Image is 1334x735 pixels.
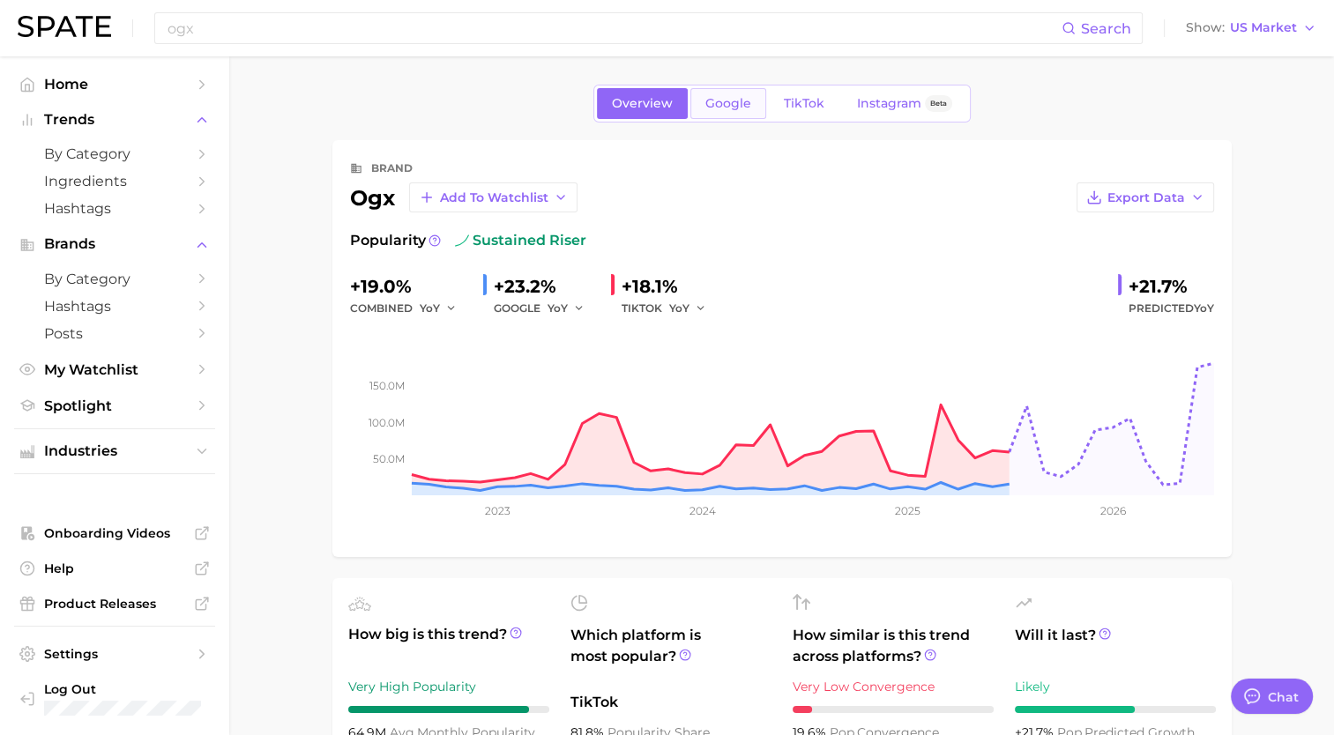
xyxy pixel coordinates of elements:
div: TIKTOK [622,298,719,319]
span: How similar is this trend across platforms? [793,625,994,667]
div: combined [350,298,469,319]
span: Will it last? [1015,625,1216,667]
span: Spotlight [44,397,185,414]
a: InstagramBeta [842,88,967,119]
span: Hashtags [44,200,185,217]
span: Brands [44,236,185,252]
div: +21.7% [1129,272,1214,301]
div: +19.0% [350,272,469,301]
a: Posts [14,320,215,347]
span: Search [1081,20,1131,37]
div: 1 / 10 [793,706,994,713]
a: Home [14,71,215,98]
button: Industries [14,438,215,464]
div: +18.1% [622,272,719,301]
span: Trends [44,112,185,128]
a: Product Releases [14,590,215,617]
span: Google [705,96,751,111]
a: Onboarding Videos [14,520,215,546]
span: YoY [669,301,689,316]
button: ShowUS Market [1181,17,1321,40]
span: Home [44,76,185,93]
a: Ingredients [14,167,215,195]
span: Help [44,561,185,576]
span: sustained riser [455,230,586,251]
tspan: 2024 [689,504,715,517]
div: Very Low Convergence [793,676,994,697]
div: 6 / 10 [1015,706,1216,713]
span: Product Releases [44,596,185,612]
div: Likely [1015,676,1216,697]
button: YoY [548,298,585,319]
a: My Watchlist [14,356,215,383]
span: YoY [420,301,440,316]
span: Which platform is most popular? [570,625,771,683]
div: 9 / 10 [348,706,549,713]
input: Search here for a brand, industry, or ingredient [166,13,1062,43]
tspan: 2023 [484,504,510,517]
span: Predicted [1129,298,1214,319]
span: Beta [930,96,947,111]
span: YoY [1194,301,1214,315]
a: Help [14,555,215,582]
button: Export Data [1077,182,1214,212]
span: How big is this trend? [348,624,549,667]
span: by Category [44,271,185,287]
img: sustained riser [455,234,469,248]
span: Onboarding Videos [44,525,185,541]
span: Industries [44,443,185,459]
a: Overview [597,88,688,119]
span: Export Data [1107,190,1185,205]
button: Brands [14,231,215,257]
span: TikTok [570,692,771,713]
span: Posts [44,325,185,342]
button: Trends [14,107,215,133]
img: SPATE [18,16,111,37]
div: Very High Popularity [348,676,549,697]
span: Instagram [857,96,921,111]
span: Popularity [350,230,426,251]
a: Hashtags [14,293,215,320]
a: TikTok [769,88,839,119]
div: brand [371,158,413,179]
span: by Category [44,145,185,162]
div: ogx [350,182,578,212]
button: YoY [420,298,458,319]
span: Settings [44,646,185,662]
span: TikTok [784,96,824,111]
span: Show [1186,23,1225,33]
a: by Category [14,265,215,293]
div: GOOGLE [494,298,597,319]
tspan: 2026 [1099,504,1125,517]
span: Add to Watchlist [440,190,548,205]
div: +23.2% [494,272,597,301]
span: Overview [612,96,673,111]
span: US Market [1230,23,1297,33]
a: Settings [14,641,215,667]
span: Hashtags [44,298,185,315]
a: Log out. Currently logged in with e-mail andrew.miller@basf.com. [14,676,215,721]
a: by Category [14,140,215,167]
tspan: 2025 [895,504,920,517]
button: YoY [669,298,707,319]
span: Ingredients [44,173,185,189]
span: YoY [548,301,568,316]
a: Hashtags [14,195,215,222]
span: My Watchlist [44,361,185,378]
a: Google [690,88,766,119]
a: Spotlight [14,392,215,419]
span: Log Out [44,681,201,697]
button: Add to Watchlist [409,182,578,212]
